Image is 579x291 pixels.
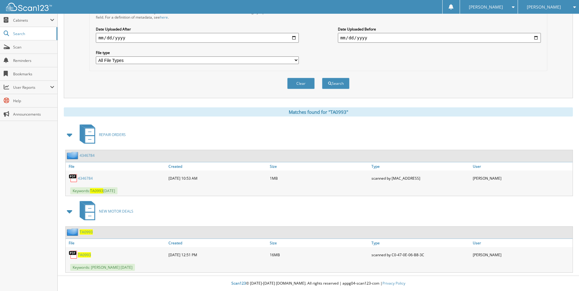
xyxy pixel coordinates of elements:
[548,262,579,291] iframe: Chat Widget
[370,162,471,171] a: Type
[471,249,573,261] div: [PERSON_NAME]
[96,27,299,32] label: Date Uploaded After
[96,9,299,20] div: All metadata fields are searched by default. Select a cabinet with metadata to enable filtering b...
[13,45,54,50] span: Scan
[471,172,573,184] div: [PERSON_NAME]
[66,239,167,247] a: File
[231,281,246,286] span: Scan123
[80,229,93,235] a: TA0993
[167,172,268,184] div: [DATE] 10:53 AM
[99,209,133,214] span: NEW MOTOR DEALS
[78,176,93,181] a: 4346784
[69,174,78,183] img: PDF.png
[13,58,54,63] span: Reminders
[66,162,167,171] a: File
[370,172,471,184] div: scanned by [MAC_ADDRESS]
[76,199,133,223] a: NEW MOTOR DEALS
[99,132,126,137] span: REPAIR ORDERS
[167,162,268,171] a: Created
[78,252,91,257] a: TA0993
[13,18,50,23] span: Cabinets
[70,264,135,271] span: Keywords: [PERSON_NAME] [DATE]
[167,239,268,247] a: Created
[69,250,78,259] img: PDF.png
[13,31,53,36] span: Search
[338,27,541,32] label: Date Uploaded Before
[58,276,579,291] div: © [DATE]-[DATE] [DOMAIN_NAME]. All rights reserved | appg04-scan123-com |
[167,249,268,261] div: [DATE] 12:51 PM
[160,15,168,20] a: here
[80,153,95,158] a: 4346784
[527,5,561,9] span: [PERSON_NAME]
[471,162,573,171] a: User
[6,3,52,11] img: scan123-logo-white.svg
[268,239,370,247] a: Size
[471,239,573,247] a: User
[268,162,370,171] a: Size
[268,249,370,261] div: 16MB
[13,85,50,90] span: User Reports
[76,123,126,147] a: REPAIR ORDERS
[13,112,54,117] span: Announcements
[287,78,315,89] button: Clear
[96,33,299,43] input: start
[67,228,80,236] img: folder2.png
[338,33,541,43] input: end
[13,71,54,77] span: Bookmarks
[67,152,80,159] img: folder2.png
[70,187,118,194] span: Keywords: [DATE]
[469,5,503,9] span: [PERSON_NAME]
[370,249,471,261] div: scanned by C0-47-0E-06-B8-3C
[268,172,370,184] div: 1MB
[370,239,471,247] a: Type
[64,107,573,117] div: Matches found for "TA0993"
[382,281,405,286] a: Privacy Policy
[322,78,349,89] button: Search
[90,188,103,193] span: TA0993
[96,50,299,55] label: File type
[13,98,54,103] span: Help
